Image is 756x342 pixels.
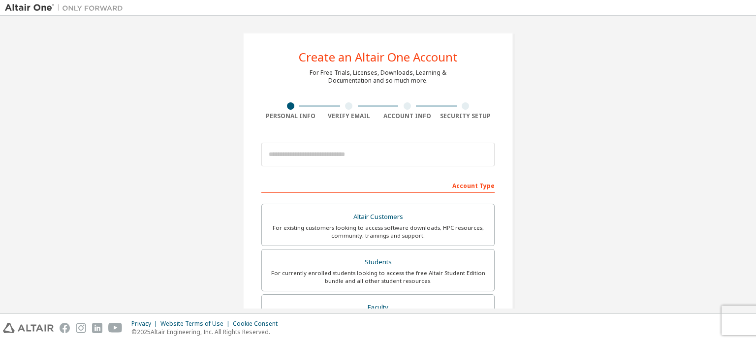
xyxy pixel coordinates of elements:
[160,320,233,328] div: Website Terms of Use
[268,255,488,269] div: Students
[108,323,123,333] img: youtube.svg
[268,301,488,314] div: Faculty
[76,323,86,333] img: instagram.svg
[268,269,488,285] div: For currently enrolled students looking to access the free Altair Student Edition bundle and all ...
[3,323,54,333] img: altair_logo.svg
[92,323,102,333] img: linkedin.svg
[310,69,446,85] div: For Free Trials, Licenses, Downloads, Learning & Documentation and so much more.
[60,323,70,333] img: facebook.svg
[131,328,283,336] p: © 2025 Altair Engineering, Inc. All Rights Reserved.
[261,112,320,120] div: Personal Info
[320,112,378,120] div: Verify Email
[378,112,437,120] div: Account Info
[5,3,128,13] img: Altair One
[268,210,488,224] div: Altair Customers
[131,320,160,328] div: Privacy
[233,320,283,328] div: Cookie Consent
[268,224,488,240] div: For existing customers looking to access software downloads, HPC resources, community, trainings ...
[299,51,458,63] div: Create an Altair One Account
[437,112,495,120] div: Security Setup
[261,177,495,193] div: Account Type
